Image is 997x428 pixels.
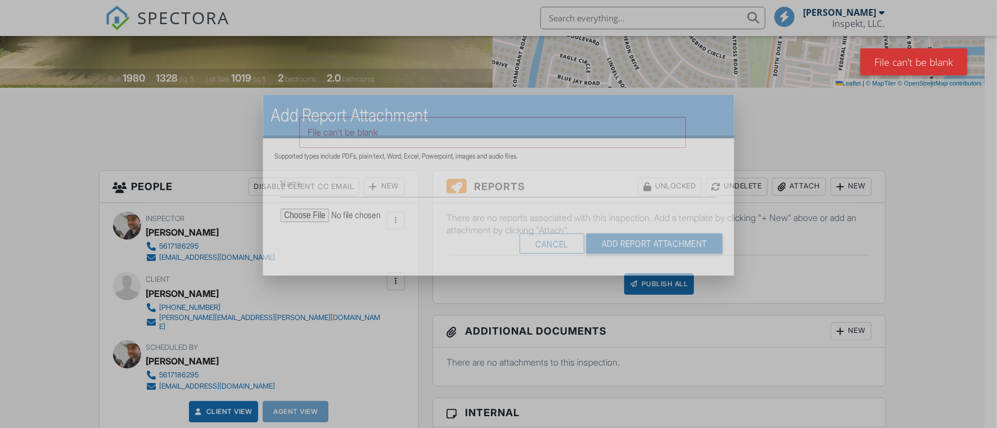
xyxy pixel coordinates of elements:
[270,104,727,127] h2: Add Report Attachment
[520,233,584,254] div: Cancel
[586,233,723,254] input: Add Report Attachment
[274,152,723,161] div: Supported types include PDFs, plain text, Word, Excel, Powerpoint, images and audio files.
[860,48,967,75] div: File can't be blank
[280,177,301,190] label: Name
